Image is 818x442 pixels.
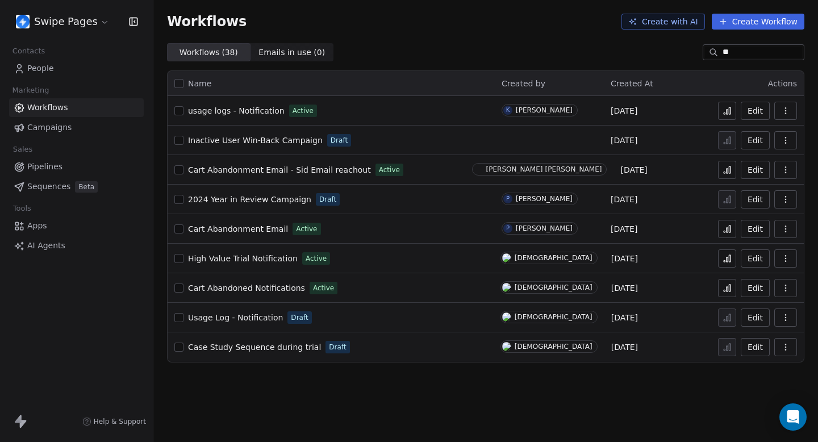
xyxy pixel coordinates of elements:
span: Emails in use ( 0 ) [258,47,325,59]
a: Workflows [9,98,144,117]
span: Name [188,78,211,90]
span: Active [313,283,334,293]
a: Case Study Sequence during trial [188,341,321,353]
button: Create Workflow [712,14,804,30]
span: [DATE] [611,105,637,116]
span: Apps [27,220,47,232]
a: AI Agents [9,236,144,255]
div: Open Intercom Messenger [779,403,807,431]
div: K [506,106,510,115]
img: S [502,283,511,292]
button: Edit [741,102,770,120]
span: [DATE] [611,135,637,146]
div: P [506,224,510,233]
div: [DEMOGRAPHIC_DATA] [515,343,592,351]
span: Sequences [27,181,70,193]
span: Actions [768,79,797,88]
button: Edit [741,249,770,268]
a: Inactive User Win-Back Campaign [188,135,323,146]
span: Workflows [167,14,247,30]
img: S [502,253,511,262]
div: P [506,194,510,203]
a: SequencesBeta [9,177,144,196]
span: Tools [8,200,36,217]
span: Marketing [7,82,54,99]
span: [DATE] [611,223,637,235]
span: Usage Log - Notification [188,313,283,322]
a: usage logs - Notification [188,105,285,116]
img: S [474,165,482,174]
a: Cart Abandonment Email [188,223,288,235]
img: S [502,342,511,351]
span: Help & Support [94,417,146,426]
span: Created by [502,79,545,88]
a: Campaigns [9,118,144,137]
span: Pipelines [27,161,62,173]
a: 2024 Year in Review Campaign [188,194,311,205]
img: S [502,312,511,322]
span: Inactive User Win-Back Campaign [188,136,323,145]
span: usage logs - Notification [188,106,285,115]
button: Edit [741,279,770,297]
span: Active [379,165,400,175]
div: [DEMOGRAPHIC_DATA] [515,283,592,291]
span: Draft [319,194,336,205]
span: Active [296,224,317,234]
button: Edit [741,161,770,179]
span: Case Study Sequence during trial [188,343,321,352]
span: Cart Abandonment Email [188,224,288,233]
button: Edit [741,338,770,356]
span: Cart Abandoned Notifications [188,283,305,293]
span: Beta [75,181,98,193]
a: Cart Abandoned Notifications [188,282,305,294]
a: Usage Log - Notification [188,312,283,323]
div: [PERSON_NAME] [516,195,573,203]
button: Swipe Pages [14,12,112,31]
span: People [27,62,54,74]
span: [DATE] [611,341,638,353]
button: Edit [741,220,770,238]
a: People [9,59,144,78]
div: [PERSON_NAME] [516,106,573,114]
button: Create with AI [621,14,705,30]
span: Draft [291,312,308,323]
a: Help & Support [82,417,146,426]
div: [PERSON_NAME] [516,224,573,232]
a: High Value Trial Notification [188,253,298,264]
span: Created At [611,79,653,88]
span: Cart Abandonment Email - Sid Email reachout [188,165,371,174]
span: AI Agents [27,240,65,252]
button: Edit [741,308,770,327]
span: Active [293,106,314,116]
span: [DATE] [611,312,638,323]
span: [DATE] [611,194,637,205]
span: [DATE] [620,164,647,176]
a: Cart Abandonment Email - Sid Email reachout [188,164,371,176]
span: [DATE] [611,282,638,294]
div: [DEMOGRAPHIC_DATA] [515,254,592,262]
button: Edit [741,190,770,209]
span: Contacts [7,43,50,60]
div: [PERSON_NAME] [PERSON_NAME] [486,165,602,173]
span: Campaigns [27,122,72,134]
span: Draft [329,342,346,352]
span: Swipe Pages [34,14,98,29]
span: Workflows [27,102,68,114]
span: Sales [8,141,37,158]
img: user_01J93QE9VH11XXZQZDP4TWZEES.jpg [16,15,30,28]
span: Draft [331,135,348,145]
span: Active [306,253,327,264]
button: Edit [741,131,770,149]
span: High Value Trial Notification [188,254,298,263]
span: [DATE] [611,253,638,264]
div: [DEMOGRAPHIC_DATA] [515,313,592,321]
